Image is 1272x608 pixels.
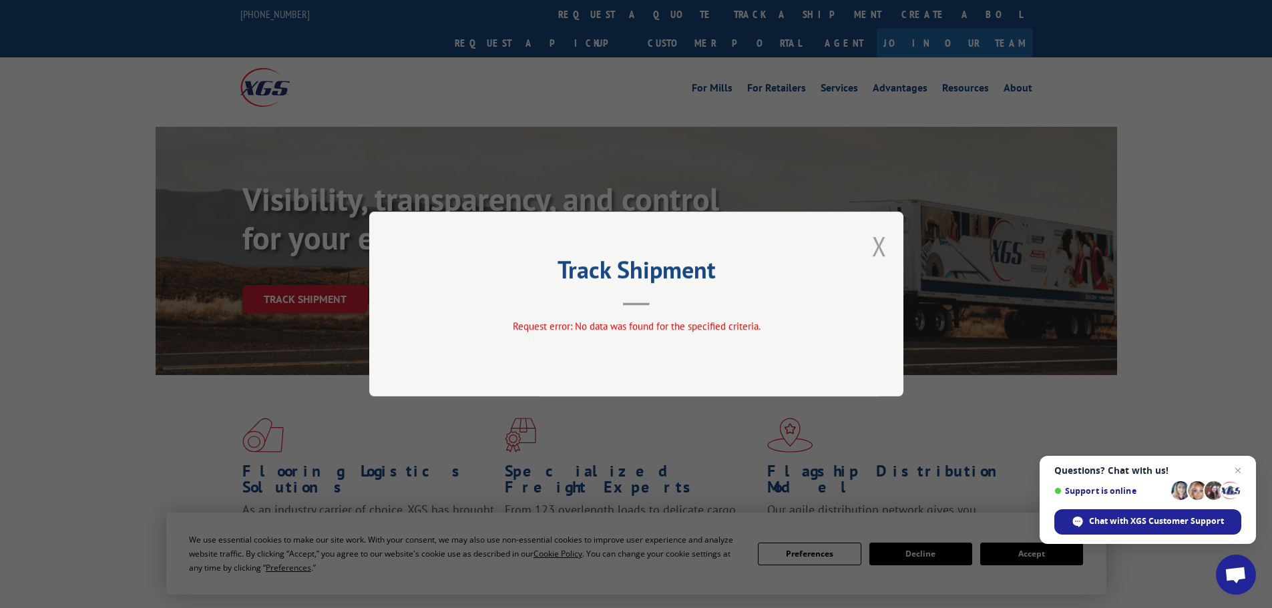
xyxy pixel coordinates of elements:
span: Chat with XGS Customer Support [1089,515,1224,527]
span: Request error: No data was found for the specified criteria. [512,320,760,332]
button: Close modal [872,228,887,264]
span: Chat with XGS Customer Support [1054,509,1241,535]
span: Questions? Chat with us! [1054,465,1241,476]
h2: Track Shipment [436,260,837,286]
span: Support is online [1054,486,1167,496]
a: Open chat [1216,555,1256,595]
